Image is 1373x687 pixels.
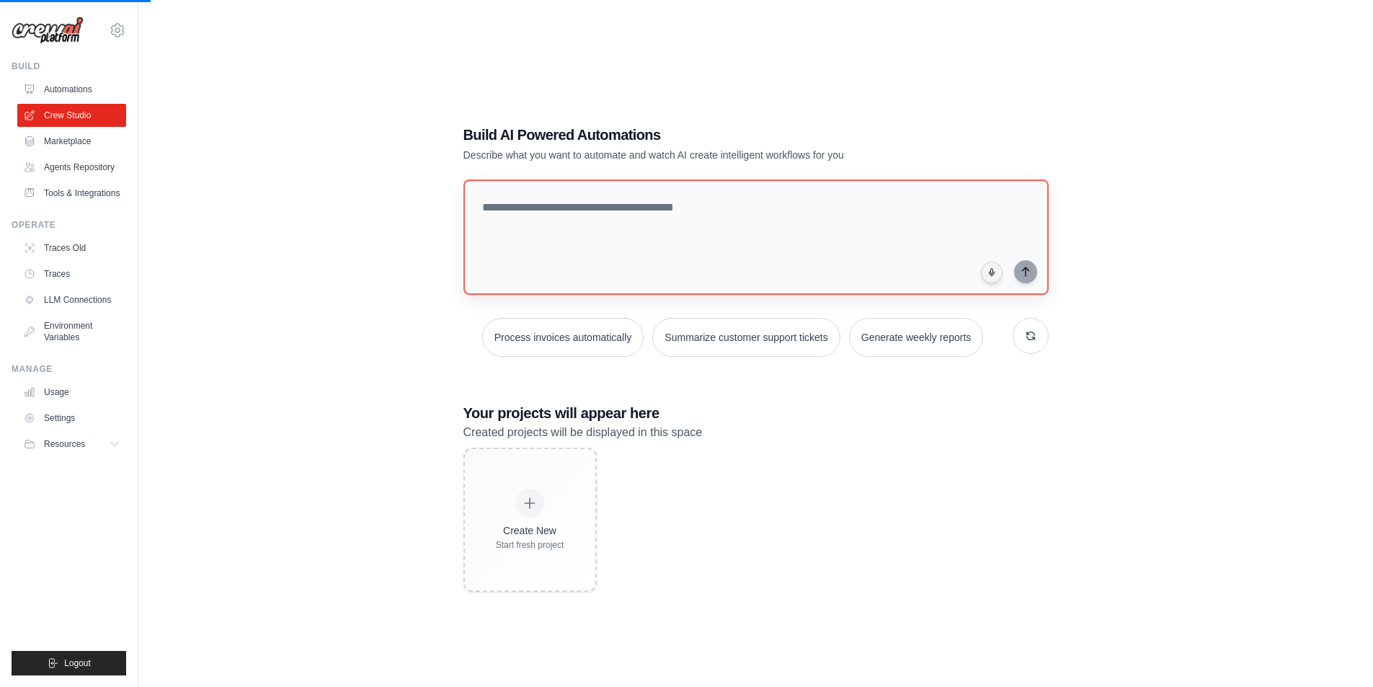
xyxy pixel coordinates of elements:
[17,236,126,260] a: Traces Old
[17,407,126,430] a: Settings
[981,262,1003,283] button: Click to speak your automation idea
[482,318,644,357] button: Process invoices automatically
[64,657,91,669] span: Logout
[12,219,126,231] div: Operate
[17,314,126,349] a: Environment Variables
[17,262,126,285] a: Traces
[44,438,85,450] span: Resources
[17,433,126,456] button: Resources
[463,403,1049,423] h3: Your projects will appear here
[496,539,564,551] div: Start fresh project
[17,78,126,101] a: Automations
[12,651,126,675] button: Logout
[463,125,948,145] h1: Build AI Powered Automations
[463,423,1049,442] p: Created projects will be displayed in this space
[17,156,126,179] a: Agents Repository
[652,318,840,357] button: Summarize customer support tickets
[1013,318,1049,354] button: Get new suggestions
[12,363,126,375] div: Manage
[463,148,948,162] p: Describe what you want to automate and watch AI create intelligent workflows for you
[12,17,84,44] img: Logo
[849,318,984,357] button: Generate weekly reports
[496,523,564,538] div: Create New
[17,182,126,205] a: Tools & Integrations
[12,61,126,72] div: Build
[17,130,126,153] a: Marketplace
[17,104,126,127] a: Crew Studio
[17,381,126,404] a: Usage
[17,288,126,311] a: LLM Connections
